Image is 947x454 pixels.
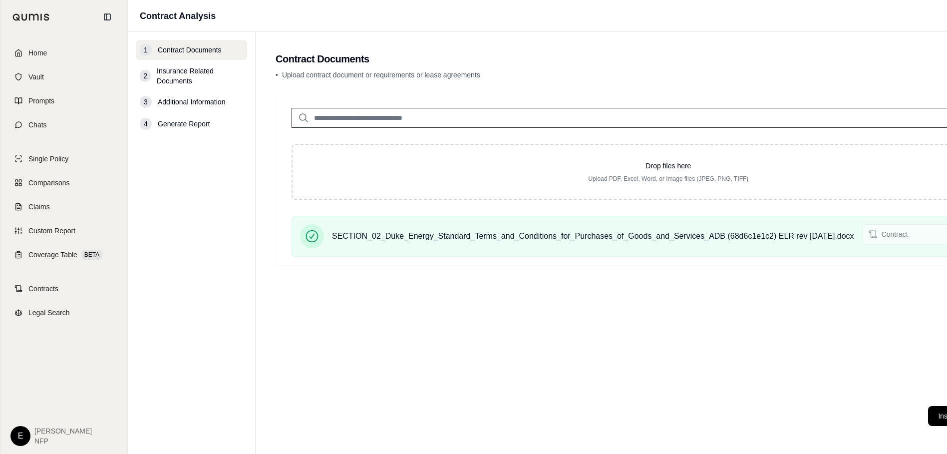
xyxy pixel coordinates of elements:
[28,120,47,130] span: Chats
[6,220,121,242] a: Custom Report
[12,13,50,21] img: Qumis Logo
[6,66,121,88] a: Vault
[28,154,68,164] span: Single Policy
[28,178,69,188] span: Comparisons
[158,45,222,55] span: Contract Documents
[282,71,480,79] span: Upload contract document or requirements or lease agreements
[34,436,92,446] span: NFP
[6,172,121,194] a: Comparisons
[34,426,92,436] span: [PERSON_NAME]
[332,230,854,242] span: SECTION_02_Duke_Energy_Standard_Terms_and_Conditions_for_Purchases_of_Goods_and_Services_ADB (68d...
[140,96,152,108] div: 3
[6,244,121,266] a: Coverage TableBETA
[140,70,151,82] div: 2
[28,96,54,106] span: Prompts
[158,97,225,107] span: Additional Information
[6,42,121,64] a: Home
[6,302,121,324] a: Legal Search
[6,90,121,112] a: Prompts
[140,118,152,130] div: 4
[99,9,115,25] button: Collapse sidebar
[28,308,70,318] span: Legal Search
[28,250,77,260] span: Coverage Table
[28,48,47,58] span: Home
[6,278,121,300] a: Contracts
[158,119,210,129] span: Generate Report
[28,72,44,82] span: Vault
[28,202,50,212] span: Claims
[6,148,121,170] a: Single Policy
[6,114,121,136] a: Chats
[81,250,102,260] span: BETA
[28,226,75,236] span: Custom Report
[140,44,152,56] div: 1
[10,426,30,446] div: E
[157,66,243,86] span: Insurance Related Documents
[140,9,216,23] h1: Contract Analysis
[276,71,278,79] span: •
[6,196,121,218] a: Claims
[28,284,58,294] span: Contracts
